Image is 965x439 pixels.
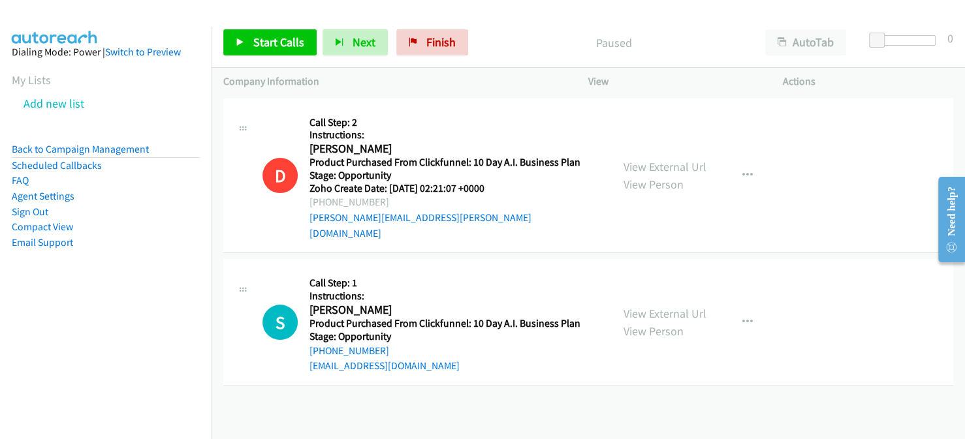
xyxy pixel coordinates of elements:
[309,317,580,330] h5: Product Purchased From Clickfunnel: 10 Day A.I. Business Plan
[262,158,298,193] h1: D
[309,344,389,357] a: [PHONE_NUMBER]
[309,182,600,195] h5: Zoho Create Date: [DATE] 02:21:07 +0000
[624,159,706,174] a: View External Url
[309,277,580,290] h5: Call Step: 1
[12,190,74,202] a: Agent Settings
[262,158,298,193] div: This number is on the do not call list
[12,143,149,155] a: Back to Campaign Management
[309,169,600,182] h5: Stage: Opportunity
[309,116,600,129] h5: Call Step: 2
[12,44,200,60] div: Dialing Mode: Power |
[309,359,460,372] a: [EMAIL_ADDRESS][DOMAIN_NAME]
[223,74,565,89] p: Company Information
[105,46,181,58] a: Switch to Preview
[486,34,742,52] p: Paused
[12,236,73,249] a: Email Support
[309,156,600,169] h5: Product Purchased From Clickfunnel: 10 Day A.I. Business Plan
[323,29,388,55] button: Next
[624,306,706,321] a: View External Url
[309,303,580,318] h2: [PERSON_NAME]
[12,205,48,218] a: Sign Out
[223,29,317,55] a: Start Calls
[12,174,29,187] a: FAQ
[309,142,576,157] h2: [PERSON_NAME]
[309,290,580,303] h5: Instructions:
[12,159,102,172] a: Scheduled Callbacks
[309,129,600,142] h5: Instructions:
[253,35,304,50] span: Start Calls
[24,96,84,111] a: Add new list
[927,168,965,271] iframe: Resource Center
[262,305,298,340] h1: S
[12,72,51,87] a: My Lists
[765,29,846,55] button: AutoTab
[309,194,600,210] div: [PHONE_NUMBER]
[876,35,936,46] div: Delay between calls (in seconds)
[12,220,73,233] a: Compact View
[624,324,684,339] a: View Person
[353,35,375,50] span: Next
[396,29,468,55] a: Finish
[309,330,580,343] h5: Stage: Opportunity
[947,29,953,47] div: 0
[426,35,456,50] span: Finish
[624,177,684,192] a: View Person
[588,74,759,89] p: View
[309,211,531,239] a: [PERSON_NAME][EMAIL_ADDRESS][PERSON_NAME][DOMAIN_NAME]
[783,74,954,89] p: Actions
